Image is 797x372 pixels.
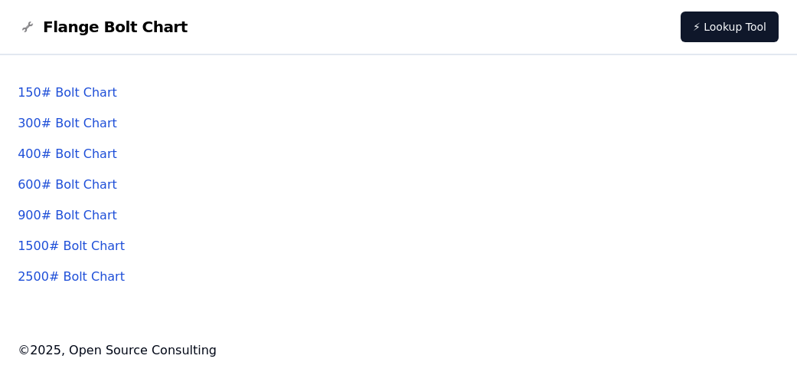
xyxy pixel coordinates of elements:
img: Flange Bolt Chart Logo [18,18,37,36]
a: 900# Bolt Chart [18,208,117,222]
footer: © 2025 , Open Source Consulting [18,341,779,360]
a: 1500# Bolt Chart [18,239,125,253]
a: 150# Bolt Chart [18,85,117,100]
a: 300# Bolt Chart [18,116,117,130]
a: 600# Bolt Chart [18,177,117,192]
a: ⚡ Lookup Tool [681,12,779,42]
span: Flange Bolt Chart [43,16,188,38]
a: Flange Bolt Chart LogoFlange Bolt Chart [18,16,188,38]
a: 2500# Bolt Chart [18,269,125,284]
a: 400# Bolt Chart [18,146,117,161]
